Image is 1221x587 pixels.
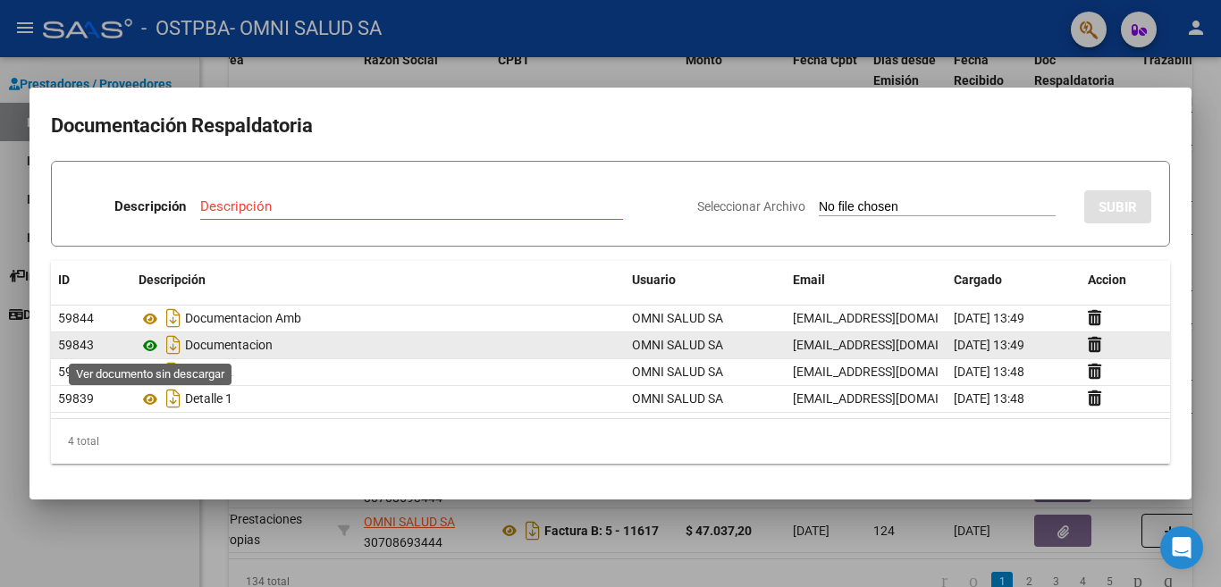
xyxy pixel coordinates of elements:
[51,419,1170,464] div: 4 total
[1081,261,1170,299] datatable-header-cell: Accion
[632,365,723,379] span: OMNI SALUD SA
[58,391,94,406] span: 59839
[1160,526,1203,569] div: Open Intercom Messenger
[1088,273,1126,287] span: Accion
[697,199,805,214] span: Seleccionar Archivo
[954,273,1002,287] span: Cargado
[954,311,1024,325] span: [DATE] 13:49
[632,311,723,325] span: OMNI SALUD SA
[162,304,185,332] i: Descargar documento
[954,338,1024,352] span: [DATE] 13:49
[51,109,1170,143] h2: Documentación Respaldatoria
[793,338,991,352] span: [EMAIL_ADDRESS][DOMAIN_NAME]
[162,384,185,413] i: Descargar documento
[139,331,618,359] div: Documentacion
[162,331,185,359] i: Descargar documento
[625,261,786,299] datatable-header-cell: Usuario
[632,338,723,352] span: OMNI SALUD SA
[793,365,991,379] span: [EMAIL_ADDRESS][DOMAIN_NAME]
[58,338,94,352] span: 59843
[954,365,1024,379] span: [DATE] 13:48
[139,384,618,413] div: Detalle 1
[632,273,676,287] span: Usuario
[632,391,723,406] span: OMNI SALUD SA
[139,273,206,287] span: Descripción
[58,273,70,287] span: ID
[947,261,1081,299] datatable-header-cell: Cargado
[793,311,991,325] span: [EMAIL_ADDRESS][DOMAIN_NAME]
[131,261,625,299] datatable-header-cell: Descripción
[139,357,618,386] div: Detalle 2
[58,365,94,379] span: 59841
[954,391,1024,406] span: [DATE] 13:48
[162,357,185,386] i: Descargar documento
[793,391,991,406] span: [EMAIL_ADDRESS][DOMAIN_NAME]
[139,304,618,332] div: Documentacion Amb
[793,273,825,287] span: Email
[786,261,947,299] datatable-header-cell: Email
[114,197,186,217] p: Descripción
[51,261,131,299] datatable-header-cell: ID
[58,311,94,325] span: 59844
[1084,190,1151,223] button: SUBIR
[1099,199,1137,215] span: SUBIR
